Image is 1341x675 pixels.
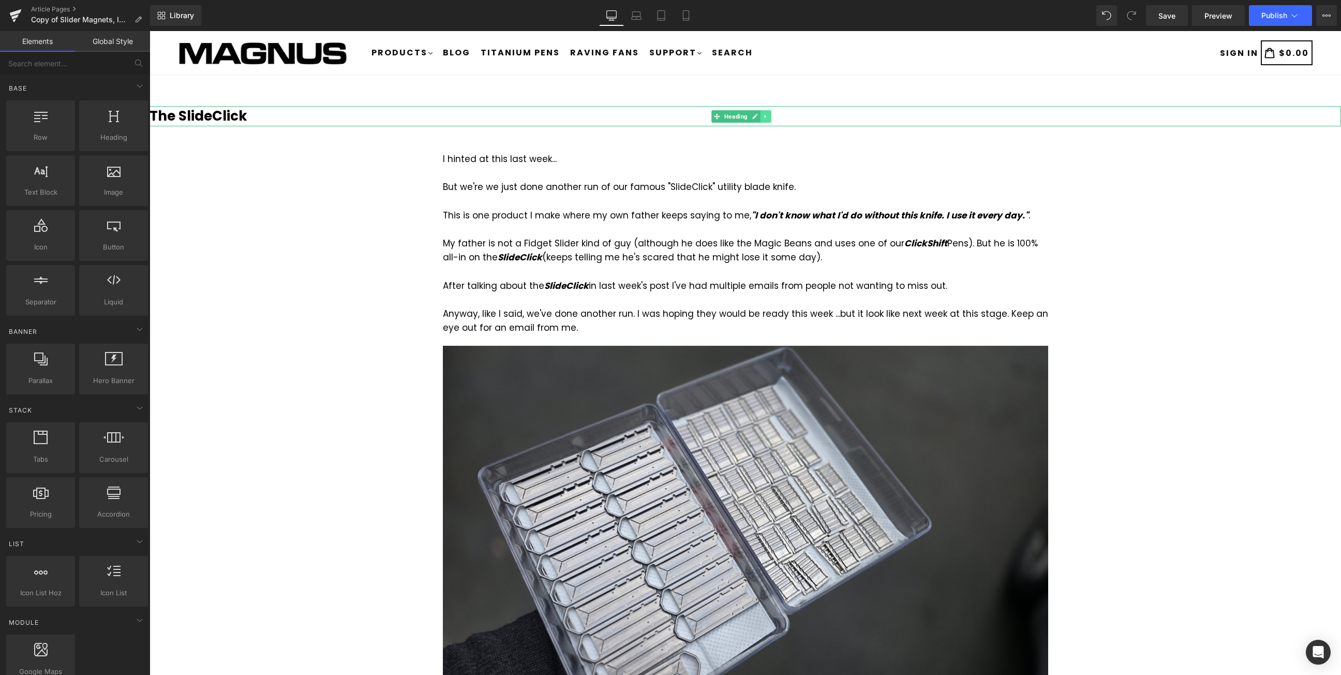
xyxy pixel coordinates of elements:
[624,5,649,26] a: Laptop
[1070,16,1109,27] span: SIGN IN
[348,220,393,232] i: SlideClick
[9,375,72,386] span: Parallax
[170,11,194,20] span: Library
[1070,16,1109,28] a: SIGN IN
[293,248,899,262] div: After talking about the in last week's post I've had multiple emails from people not wanting to m...
[674,5,698,26] a: Mobile
[31,16,130,24] span: Copy of Slider Magnets, Import Duties, ....and More (Blog Post - Part 2)
[1129,16,1159,27] span: $0.00
[8,618,40,627] span: Module
[82,187,145,198] span: Image
[82,297,145,307] span: Liquid
[1121,5,1142,26] button: Redo
[293,276,899,304] div: Anyway, like I said, we've done another run. I was hoping they would be ready this week ...but it...
[599,5,624,26] a: Desktop
[1316,5,1337,26] button: More
[9,454,72,465] span: Tabs
[82,242,145,253] span: Button
[293,121,899,304] div: I hinted at this last week...
[82,132,145,143] span: Heading
[9,509,72,520] span: Pricing
[1306,640,1331,665] div: Open Intercom Messenger
[1204,10,1232,21] span: Preview
[1261,11,1287,20] span: Publish
[755,206,798,218] i: ClickShift
[649,5,674,26] a: Tablet
[82,588,145,598] span: Icon List
[1158,10,1175,21] span: Save
[1111,9,1163,35] a: $0.00
[1249,5,1312,26] button: Publish
[8,539,25,549] span: List
[28,7,199,37] img: Magnus Store
[8,83,28,93] span: Base
[9,588,72,598] span: Icon List Hoz
[395,248,439,261] i: SlideClick
[611,79,622,92] a: Expand / Collapse
[1192,5,1245,26] a: Preview
[8,405,33,415] span: Stack
[82,509,145,520] span: Accordion
[150,5,201,26] a: New Library
[31,5,150,13] a: Article Pages
[82,454,145,465] span: Carousel
[293,149,899,192] div: But we're we just done another run of our famous "SlideClick" utility blade knife. This is one pr...
[9,187,72,198] span: Text Block
[293,206,899,233] div: My father is not a Fidget Slider kind of guy (although he does like the Magic Beans and uses one ...
[9,132,72,143] span: Row
[82,375,145,386] span: Hero Banner
[1096,5,1117,26] button: Undo
[75,31,150,52] a: Global Style
[9,242,72,253] span: Icon
[9,297,72,307] span: Separator
[8,327,38,336] span: Banner
[573,79,600,92] span: Heading
[602,178,879,190] i: "I don't know what I'd do without this knife. I use it every day."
